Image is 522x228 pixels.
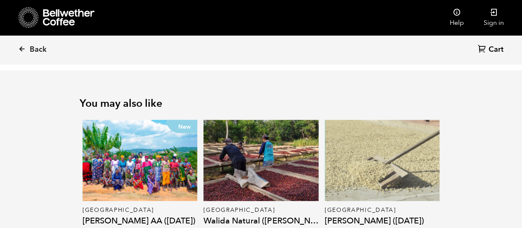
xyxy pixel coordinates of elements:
[325,207,439,213] p: [GEOGRAPHIC_DATA]
[83,207,197,213] p: [GEOGRAPHIC_DATA]
[166,120,197,133] p: New
[478,44,505,55] a: Cart
[30,45,47,55] span: Back
[203,207,318,213] p: [GEOGRAPHIC_DATA]
[489,45,503,55] span: Cart
[80,97,443,110] h2: You may also like
[325,217,439,225] h4: [PERSON_NAME] ([DATE])
[83,217,197,225] h4: [PERSON_NAME] AA ([DATE])
[203,217,318,225] h4: Walida Natural ([PERSON_NAME][DATE])
[83,120,197,201] a: New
